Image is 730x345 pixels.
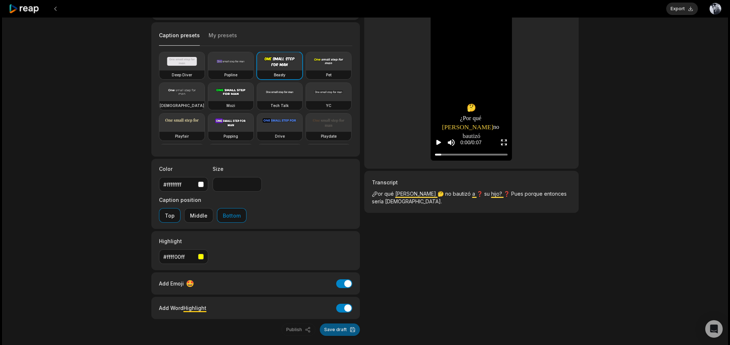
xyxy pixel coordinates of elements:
[163,181,195,188] div: #ffffffff
[271,103,289,108] h3: Tech Talk
[472,191,477,197] span: a
[384,191,395,197] span: qué
[183,305,206,311] span: Highlight
[447,138,456,147] button: Mute sound
[159,196,246,204] label: Caption position
[159,303,206,313] div: Add Word
[484,191,491,197] span: su
[326,72,331,78] h3: Pet
[439,102,504,114] div: 🤔
[175,133,189,139] h3: Playfair
[326,103,331,108] h3: YC
[395,191,438,197] span: [PERSON_NAME]
[473,114,481,123] span: qué
[511,191,525,197] span: Pues
[445,191,453,197] span: no
[275,133,285,139] h3: Drive
[224,72,237,78] h3: Popline
[159,165,208,173] label: Color
[184,208,213,223] button: Middle
[160,103,204,108] h3: [DEMOGRAPHIC_DATA]
[372,191,384,197] span: ¿Por
[217,208,246,223] button: Bottom
[435,136,442,149] button: Play video
[666,3,698,15] button: Export
[172,72,192,78] h3: Deep Diver
[159,237,208,245] label: Highlight
[186,279,194,288] span: 🤩
[385,198,442,204] span: [DEMOGRAPHIC_DATA].
[320,323,360,336] button: Save draft
[460,114,471,123] span: ¿Por
[159,32,200,46] button: Caption presets
[500,136,508,149] button: Enter Fullscreen
[321,133,337,139] h3: Playdate
[705,320,723,338] div: Open Intercom Messenger
[372,179,571,186] h3: Transcript
[274,72,286,78] h3: Beasty
[226,103,235,108] h3: Mozi
[224,133,238,139] h3: Popping
[525,191,544,197] span: porque
[163,253,195,261] div: #ffff00ff
[159,177,208,192] button: #ffffffff
[159,208,180,223] button: Top
[544,191,567,197] span: entonces
[213,165,262,173] label: Size
[209,32,237,46] button: My presets
[372,190,571,211] p: 🤔 ❓ ❓
[159,249,208,264] button: #ffff00ff
[453,191,472,197] span: bautizó
[372,198,385,204] span: sería
[159,280,184,287] span: Add Emoji
[281,323,315,336] button: Publish
[491,191,504,197] span: hijo?
[460,139,481,146] div: 0:00 / 0:07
